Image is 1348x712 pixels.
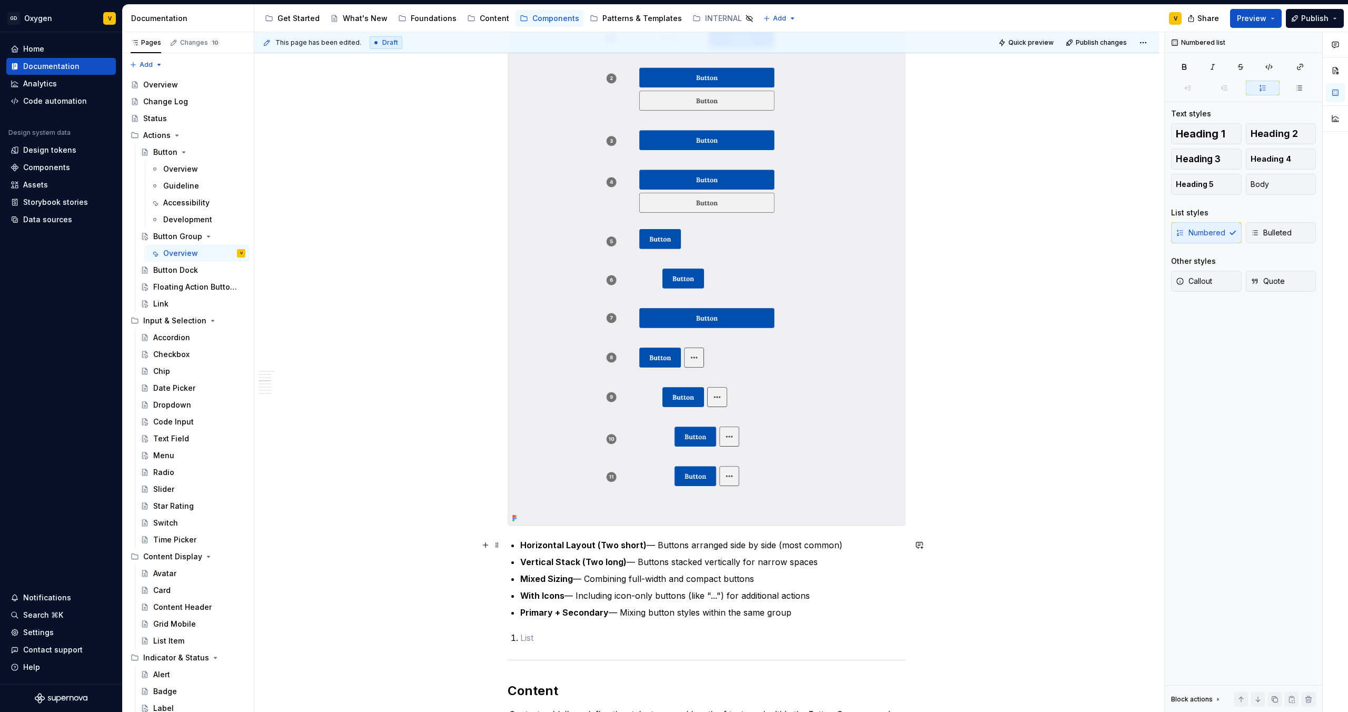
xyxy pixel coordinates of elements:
span: Add [773,14,786,23]
a: Patterns & Templates [586,10,686,27]
div: Search ⌘K [23,610,63,620]
button: Bulleted [1246,222,1316,243]
a: Date Picker [136,380,250,397]
a: Code automation [6,93,116,110]
a: Get Started [261,10,324,27]
a: Radio [136,464,250,481]
a: Supernova Logo [35,693,87,704]
a: Storybook stories [6,194,116,211]
div: Design tokens [23,145,76,155]
button: Publish changes [1063,35,1132,50]
a: Switch [136,515,250,531]
a: List Item [136,632,250,649]
div: Design system data [8,128,71,137]
p: — Combining full-width and compact buttons [520,572,906,585]
span: Add [140,61,153,69]
a: Badge [136,683,250,700]
button: Heading 4 [1246,149,1316,170]
span: Preview [1237,13,1266,24]
div: Documentation [23,61,80,72]
div: Card [153,585,171,596]
span: Heading 2 [1251,128,1298,139]
a: Content [463,10,513,27]
div: Switch [153,518,178,528]
strong: Mixed Sizing [520,573,573,584]
button: Search ⌘K [6,607,116,624]
button: Add [126,57,166,72]
div: Changes [180,38,220,47]
a: Overview [146,161,250,177]
a: OverviewV [146,245,250,262]
div: Overview [143,80,178,90]
div: Button [153,147,177,157]
div: Actions [143,130,171,141]
div: Content Header [153,602,212,612]
div: Guideline [163,181,199,191]
a: Grid Mobile [136,616,250,632]
div: Badge [153,686,177,697]
a: What's New [326,10,392,27]
strong: Primary + Secondary [520,607,609,618]
a: Content Header [136,599,250,616]
div: V [240,248,243,259]
a: Guideline [146,177,250,194]
div: Assets [23,180,48,190]
a: Card [136,582,250,599]
a: Slider [136,481,250,498]
div: Block actions [1171,695,1213,704]
div: Input & Selection [143,315,206,326]
div: Button Group [153,231,202,242]
button: Body [1246,174,1316,195]
span: Publish changes [1076,38,1127,47]
a: Text Field [136,430,250,447]
span: Publish [1301,13,1329,24]
div: Components [23,162,70,173]
a: Status [126,110,250,127]
div: Text Field [153,433,189,444]
div: Overview [163,164,198,174]
button: Heading 2 [1246,123,1316,144]
div: List Item [153,636,184,646]
div: Data sources [23,214,72,225]
div: Change Log [143,96,188,107]
div: Text styles [1171,108,1211,119]
div: Documentation [131,13,250,24]
div: Link [153,299,168,309]
span: Heading 5 [1176,179,1214,190]
a: Chip [136,363,250,380]
a: Link [136,295,250,312]
div: Code automation [23,96,87,106]
a: Data sources [6,211,116,228]
a: Home [6,41,116,57]
strong: Vertical Stack (Two long) [520,557,627,567]
div: Radio [153,467,174,478]
a: INTERNAL [688,10,758,27]
div: Page tree [261,8,758,29]
div: Patterns & Templates [602,13,682,24]
div: Button Dock [153,265,198,275]
div: Other styles [1171,256,1216,266]
div: INTERNAL [705,13,742,24]
div: Chip [153,366,170,377]
div: Alert [153,669,170,680]
span: Heading 4 [1251,154,1291,164]
a: Development [146,211,250,228]
a: Alert [136,666,250,683]
div: Overview [163,248,198,259]
span: Callout [1176,276,1212,286]
a: Menu [136,447,250,464]
button: Publish [1286,9,1344,28]
div: Indicator & Status [126,649,250,666]
div: Analytics [23,78,57,89]
strong: Horizontal Layout (Two short) [520,540,647,550]
a: Assets [6,176,116,193]
p: — Mixing button styles within the same group [520,606,906,619]
span: Heading 3 [1176,154,1221,164]
button: Preview [1230,9,1282,28]
a: Code Input [136,413,250,430]
div: Input & Selection [126,312,250,329]
div: GD [7,12,20,25]
div: Status [143,113,167,124]
span: This page has been edited. [275,38,361,47]
div: Star Rating [153,501,194,511]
